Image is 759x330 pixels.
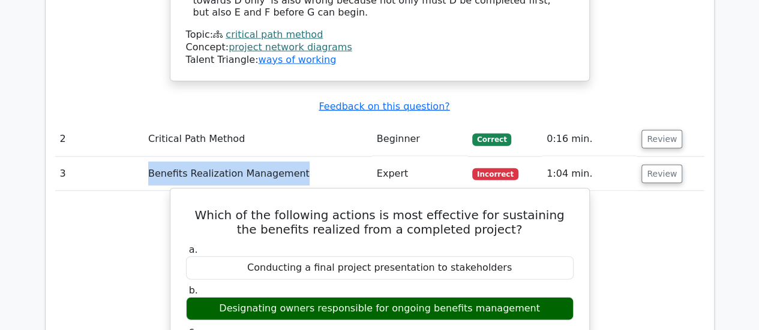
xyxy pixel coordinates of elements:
td: Expert [372,157,467,191]
button: Review [641,130,682,149]
a: ways of working [258,54,336,65]
td: 3 [55,157,143,191]
div: Concept: [186,41,574,54]
span: Incorrect [472,168,518,180]
a: critical path method [226,29,323,40]
h5: Which of the following actions is most effective for sustaining the benefits realized from a comp... [185,208,575,237]
td: 0:16 min. [542,122,637,156]
button: Review [641,165,682,183]
a: Feedback on this question? [319,101,449,112]
div: Topic: [186,29,574,41]
span: Correct [472,134,511,146]
td: Benefits Realization Management [143,157,372,191]
a: project network diagrams [229,41,352,53]
td: 1:04 min. [542,157,637,191]
td: Beginner [372,122,467,156]
div: Talent Triangle: [186,29,574,66]
td: Critical Path Method [143,122,372,156]
span: b. [189,284,198,296]
span: a. [189,244,198,255]
td: 2 [55,122,143,156]
div: Conducting a final project presentation to stakeholders [186,256,574,280]
div: Designating owners responsible for ongoing benefits management [186,297,574,320]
